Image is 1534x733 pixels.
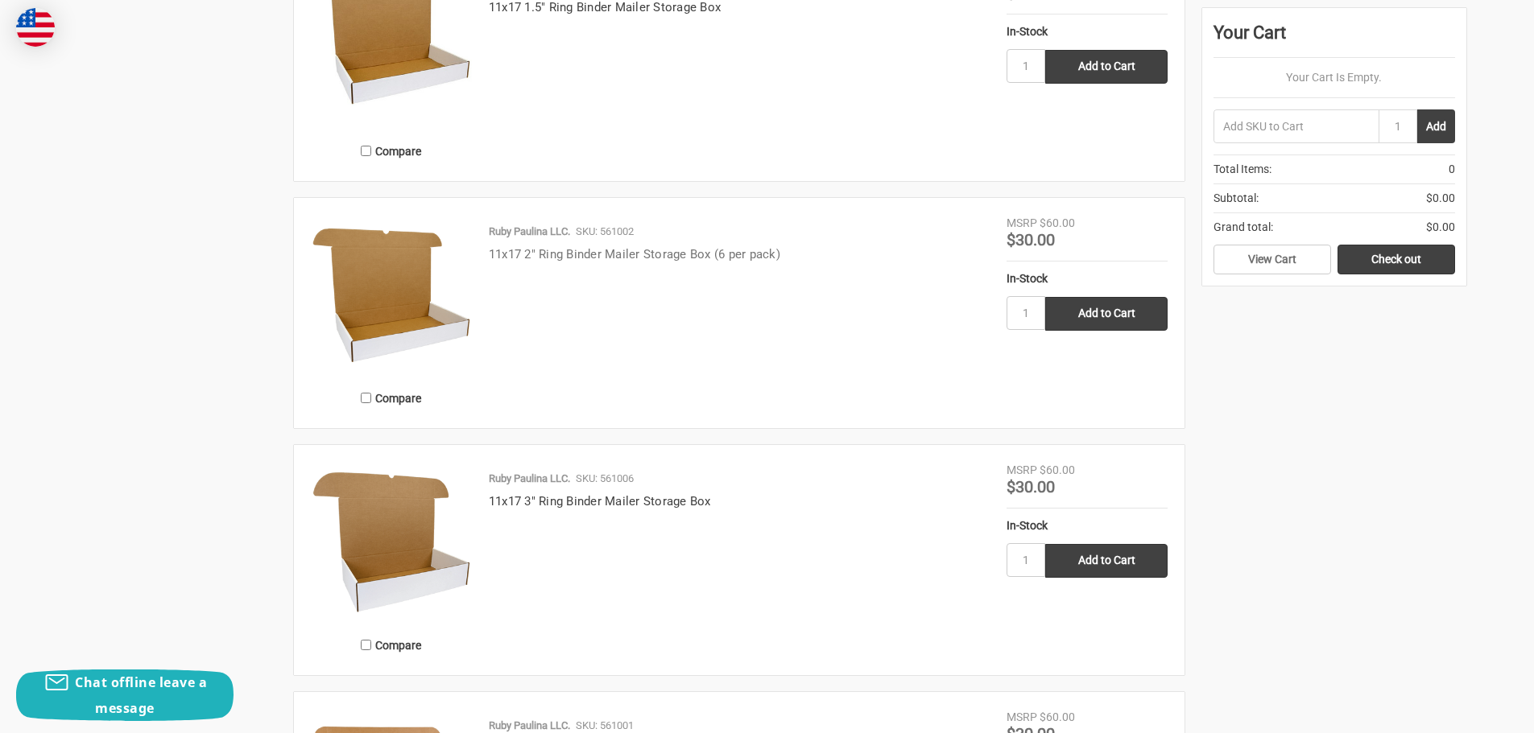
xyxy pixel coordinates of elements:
[311,632,472,658] label: Compare
[1007,230,1055,249] span: $30.00
[16,8,55,47] img: duty and tax information for United States
[1007,517,1168,534] div: In-Stock
[361,393,371,403] input: Compare
[489,471,570,487] p: Ruby Paulina LLC.
[1214,19,1455,58] div: Your Cart
[1007,215,1037,232] div: MSRP
[1007,270,1168,287] div: In-Stock
[311,385,472,411] label: Compare
[489,247,780,261] a: 11x17 2" Ring Binder Mailer Storage Box (6 per pack)
[1007,477,1055,496] span: $30.00
[1007,23,1168,40] div: In-Stock
[311,462,472,623] img: 11x17 3" Ring Binder Mailer Storage Box
[361,640,371,650] input: Compare
[361,146,371,156] input: Compare
[1045,50,1168,84] input: Add to Cart
[1040,710,1075,723] span: $60.00
[1007,709,1037,726] div: MSRP
[1045,297,1168,331] input: Add to Cart
[1214,161,1271,178] span: Total Items:
[16,669,234,721] button: Chat offline leave a message
[75,673,207,717] span: Chat offline leave a message
[1214,190,1259,207] span: Subtotal:
[576,471,634,487] p: SKU: 561006
[489,224,570,240] p: Ruby Paulina LLC.
[1426,219,1455,236] span: $0.00
[1449,161,1455,178] span: 0
[1040,463,1075,476] span: $60.00
[576,224,634,240] p: SKU: 561002
[1214,69,1455,86] p: Your Cart Is Empty.
[1338,245,1455,275] a: Check out
[1214,109,1379,143] input: Add SKU to Cart
[1426,190,1455,207] span: $0.00
[311,215,472,376] img: 11x17 2" Ring Binder Mailer Storage Box (pack of 6)
[1040,216,1075,229] span: $60.00
[311,138,472,164] label: Compare
[1045,544,1168,578] input: Add to Cart
[1417,109,1455,143] button: Add
[1214,245,1331,275] a: View Cart
[1214,219,1273,236] span: Grand total:
[1007,462,1037,479] div: MSRP
[489,494,711,509] a: 11x17 3" Ring Binder Mailer Storage Box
